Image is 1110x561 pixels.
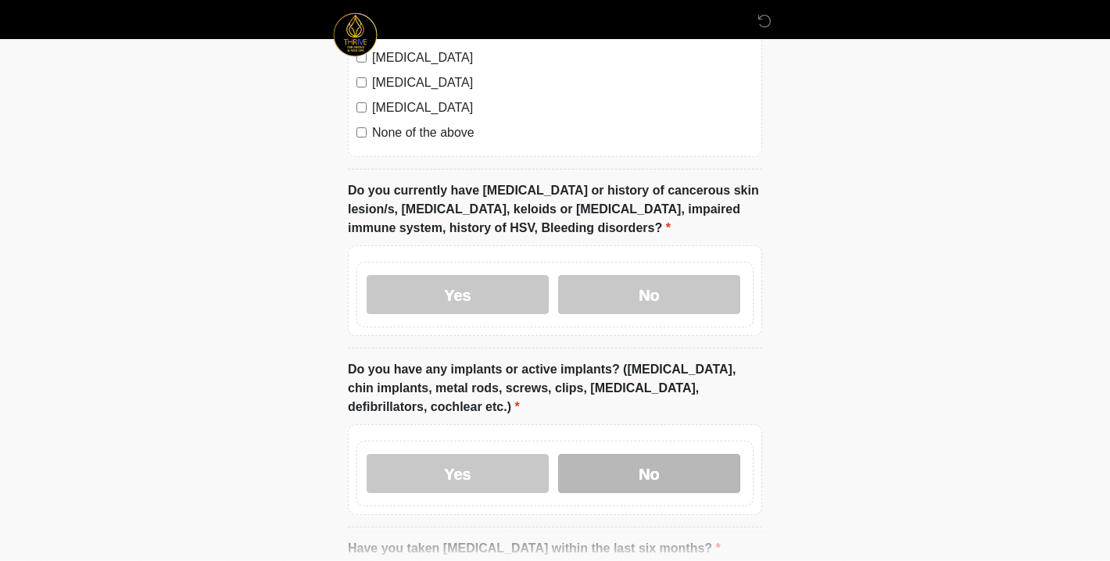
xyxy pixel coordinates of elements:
label: No [558,454,740,493]
label: [MEDICAL_DATA] [372,73,754,92]
label: No [558,275,740,314]
label: [MEDICAL_DATA] [372,98,754,117]
label: Have you taken [MEDICAL_DATA] within the last six months? [348,539,721,558]
img: Thrive Infusions & MedSpa Logo [332,12,378,58]
label: None of the above [372,123,754,142]
input: None of the above [356,127,367,138]
label: Yes [367,454,549,493]
label: Do you currently have [MEDICAL_DATA] or history of cancerous skin lesion/s, [MEDICAL_DATA], keloi... [348,181,762,238]
label: Yes [367,275,549,314]
input: [MEDICAL_DATA] [356,77,367,88]
input: [MEDICAL_DATA] [356,102,367,113]
label: Do you have any implants or active implants? ([MEDICAL_DATA], chin implants, metal rods, screws, ... [348,360,762,416]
